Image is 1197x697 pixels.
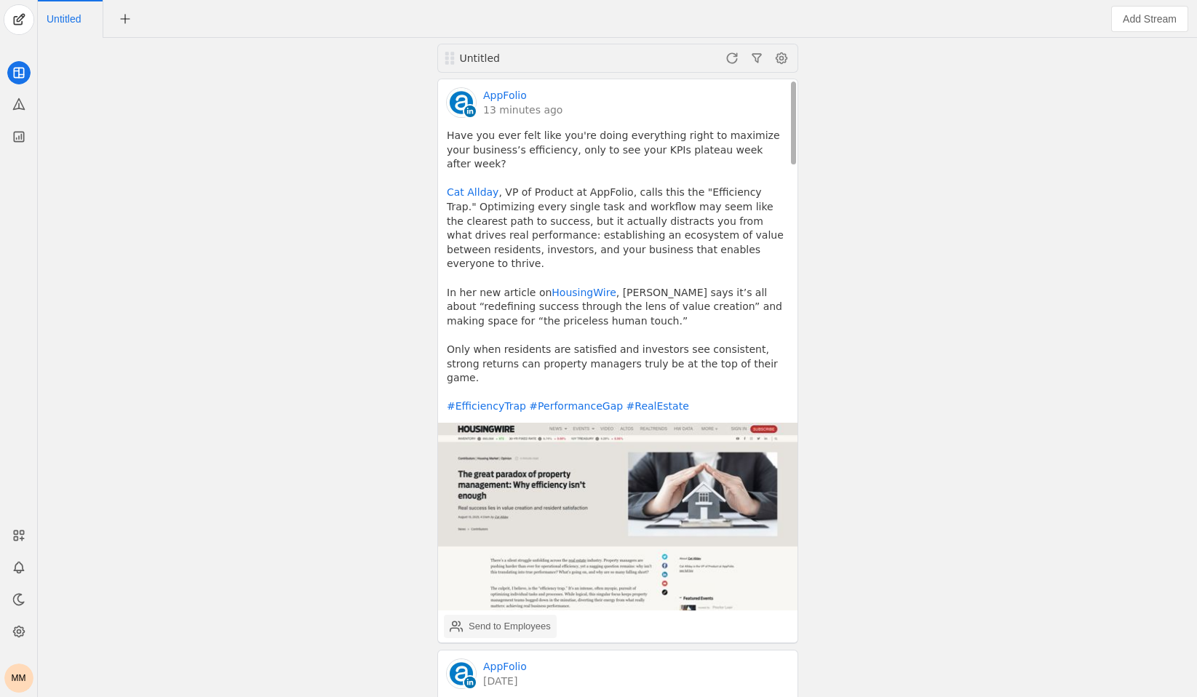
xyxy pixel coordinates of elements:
[483,674,527,688] a: [DATE]
[447,129,789,414] pre: Have you ever felt like you're doing everything right to maximize your business’s efficiency, onl...
[483,659,527,674] a: AppFolio
[626,400,688,412] a: #RealEstate
[483,88,527,103] a: AppFolio
[447,88,476,117] img: cache
[460,51,633,65] div: Untitled
[1123,12,1177,26] span: Add Stream
[552,287,616,298] a: HousingWire
[483,103,562,117] a: 13 minutes ago
[447,186,498,198] a: Cat Allday
[4,664,33,693] button: MM
[469,619,551,634] div: Send to Employees
[1111,6,1188,32] button: Add Stream
[438,423,798,610] img: undefined
[47,14,81,24] span: Click to edit name
[112,12,138,24] app-icon-button: New Tab
[447,400,526,412] a: #EfficiencyTrap
[444,615,557,638] button: Send to Employees
[447,659,476,688] img: cache
[529,400,623,412] a: #PerformanceGap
